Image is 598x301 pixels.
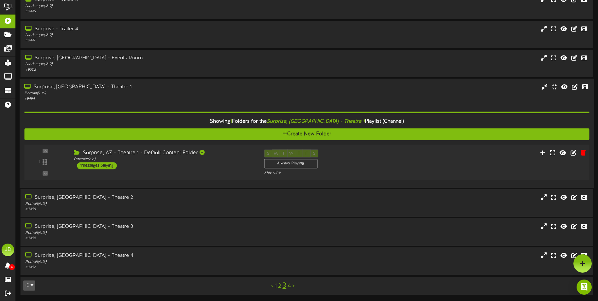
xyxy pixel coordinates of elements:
[25,259,254,265] div: Portrait ( 9:16 )
[25,55,254,62] div: Surprise, [GEOGRAPHIC_DATA] - Events Room
[25,32,254,38] div: Landscape ( 16:9 )
[25,265,254,270] div: # 9497
[287,283,291,290] a: 4
[230,119,232,124] span: 1
[74,149,254,156] div: Surprise, AZ - Theatre 1 - Default Content Folder
[20,115,594,128] div: Showing Folders for the Playlist (Channel)
[25,230,254,236] div: Portrait ( 9:16 )
[24,91,254,96] div: Portrait ( 9:16 )
[292,283,295,290] a: >
[24,96,254,101] div: # 9494
[282,282,286,290] a: 3
[25,252,254,259] div: Surprise, [GEOGRAPHIC_DATA] - Theatre 4
[25,3,254,9] div: Landscape ( 16:9 )
[25,67,254,73] div: # 9502
[25,9,254,14] div: # 9446
[77,162,117,169] div: 1 messages playing
[278,283,281,290] a: 2
[24,83,254,91] div: Surprise, [GEOGRAPHIC_DATA] - Theatre 1
[271,283,273,290] a: <
[264,159,317,168] div: Always Playing
[577,280,592,295] div: Open Intercom Messenger
[25,62,254,67] div: Landscape ( 16:9 )
[25,236,254,241] div: # 9496
[275,283,277,290] a: 1
[24,128,589,140] button: Create New Folder
[74,156,254,162] div: Portrait ( 9:16 )
[2,244,14,256] div: JD
[9,264,15,270] span: 0
[264,170,397,175] div: Play One
[25,207,254,212] div: # 9495
[25,194,254,201] div: Surprise, [GEOGRAPHIC_DATA] - Theatre 2
[25,38,254,43] div: # 9447
[267,119,365,124] i: Surprise, [GEOGRAPHIC_DATA] - Theatre 1
[25,201,254,207] div: Portrait ( 9:16 )
[25,223,254,230] div: Surprise, [GEOGRAPHIC_DATA] - Theatre 3
[25,26,254,33] div: Surprise - Trailer 4
[23,280,35,291] button: 10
